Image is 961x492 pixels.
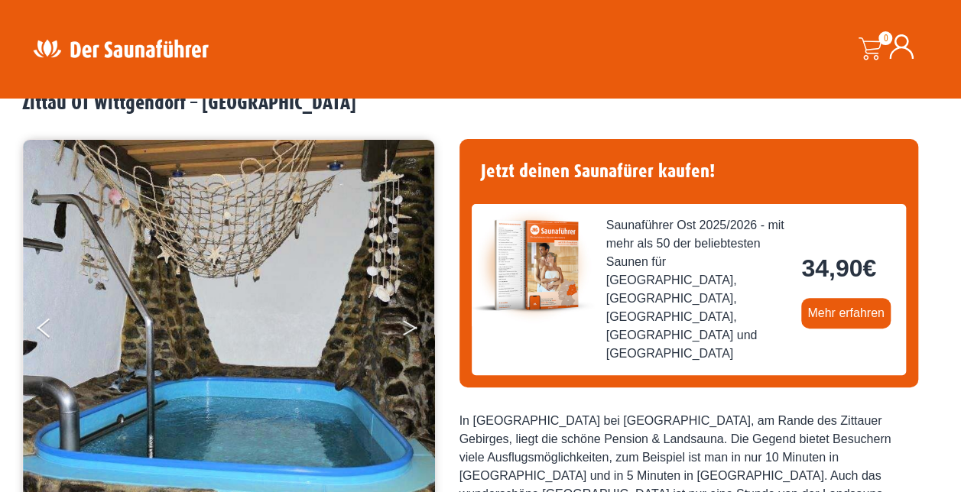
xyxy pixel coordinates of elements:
img: der-saunafuehrer-2025-ost.jpg [472,204,594,326]
button: Next [401,312,440,350]
span: 0 [878,31,892,45]
span: € [862,254,876,282]
h4: Jetzt deinen Saunafürer kaufen! [472,151,906,192]
bdi: 34,90 [801,254,876,282]
h2: Zittau OT Wittgendorf – [GEOGRAPHIC_DATA] [22,92,940,115]
span: Saunaführer Ost 2025/2026 - mit mehr als 50 der beliebtesten Saunen für [GEOGRAPHIC_DATA], [GEOGR... [606,216,790,363]
button: Previous [37,312,76,350]
a: Mehr erfahren [801,298,891,329]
